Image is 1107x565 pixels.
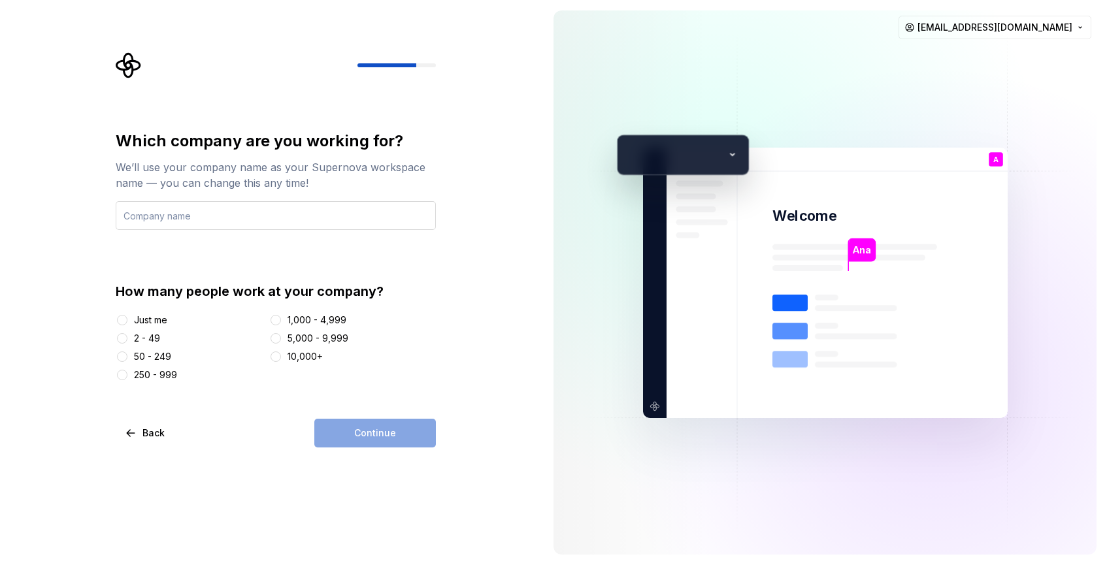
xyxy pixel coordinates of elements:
[134,368,177,381] div: 250 - 999
[116,52,142,78] svg: Supernova Logo
[134,314,167,327] div: Just me
[852,242,871,257] p: Ana
[116,201,436,230] input: Company name
[288,332,348,345] div: 5,000 - 9,999
[134,350,171,363] div: 50 - 249
[993,155,998,163] p: A
[116,131,436,152] div: Which company are you working for?
[116,282,436,300] div: How many people work at your company?
[134,332,160,345] div: 2 - 49
[917,21,1072,34] span: [EMAIL_ADDRESS][DOMAIN_NAME]
[288,350,323,363] div: 10,000+
[899,16,1091,39] button: [EMAIL_ADDRESS][DOMAIN_NAME]
[116,419,176,447] button: Back
[772,206,836,225] p: Welcome
[142,427,165,440] span: Back
[288,314,346,327] div: 1,000 - 4,999
[116,159,436,191] div: We’ll use your company name as your Supernova workspace name — you can change this any time!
